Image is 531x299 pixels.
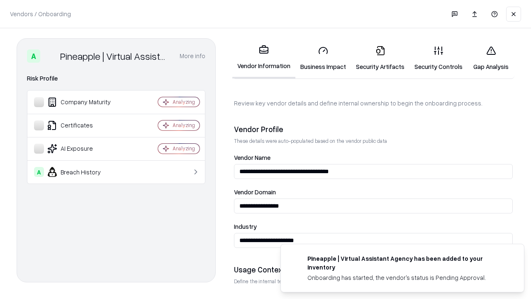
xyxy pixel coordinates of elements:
p: Vendors / Onboarding [10,10,71,18]
div: Usage Context [234,265,513,274]
div: Analyzing [173,122,195,129]
label: Vendor Domain [234,189,513,195]
p: Review key vendor details and define internal ownership to begin the onboarding process. [234,99,513,108]
img: Pineapple | Virtual Assistant Agency [44,49,57,63]
a: Business Impact [295,39,351,78]
div: Company Maturity [34,97,133,107]
a: Vendor Information [232,38,295,78]
a: Security Controls [409,39,468,78]
div: Certificates [34,120,133,130]
p: Define the internal team and reason for using this vendor. This helps assess business relevance a... [234,278,513,285]
div: Breach History [34,167,133,177]
div: Analyzing [173,98,195,105]
div: Risk Profile [27,74,205,83]
label: Industry [234,223,513,230]
a: Security Artifacts [351,39,409,78]
div: Pineapple | Virtual Assistant Agency [60,49,170,63]
div: Pineapple | Virtual Assistant Agency has been added to your inventory [307,254,504,272]
a: Gap Analysis [468,39,514,78]
div: Onboarding has started, the vendor's status is Pending Approval. [307,273,504,282]
button: More info [180,49,205,64]
div: A [27,49,40,63]
label: Vendor Name [234,154,513,161]
div: A [34,167,44,177]
p: These details were auto-populated based on the vendor public data [234,137,513,145]
div: Vendor Profile [234,124,513,134]
div: AI Exposure [34,144,133,154]
div: Analyzing [173,145,195,152]
img: trypineapple.com [291,254,301,264]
